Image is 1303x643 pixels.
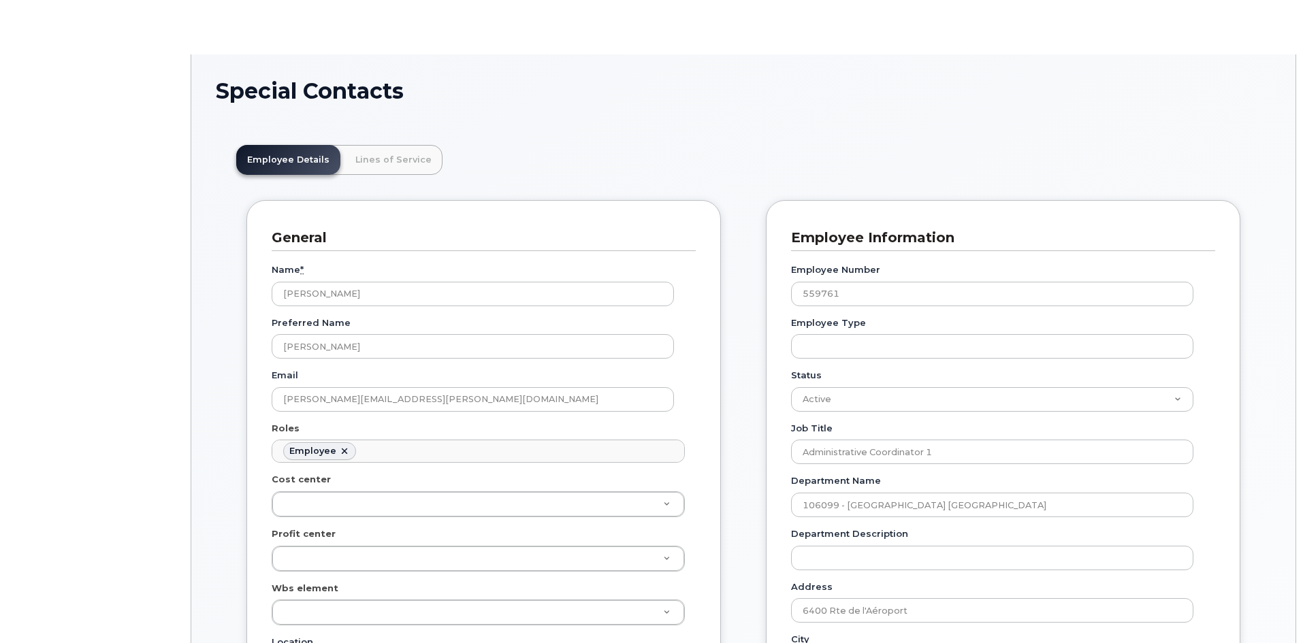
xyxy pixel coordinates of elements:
[272,316,351,329] label: Preferred Name
[272,527,336,540] label: Profit center
[272,369,298,382] label: Email
[791,474,881,487] label: Department Name
[300,264,304,275] abbr: required
[791,229,1205,247] h3: Employee Information
[216,79,1271,103] h1: Special Contacts
[236,145,340,175] a: Employee Details
[272,229,686,247] h3: General
[791,580,833,593] label: Address
[272,263,304,276] label: Name
[791,527,908,540] label: Department Description
[289,446,336,457] div: Employee
[272,582,338,595] label: Wbs element
[791,316,866,329] label: Employee Type
[791,369,822,382] label: Status
[272,473,331,486] label: Cost center
[791,263,880,276] label: Employee Number
[272,422,300,435] label: Roles
[791,422,833,435] label: Job Title
[344,145,443,175] a: Lines of Service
